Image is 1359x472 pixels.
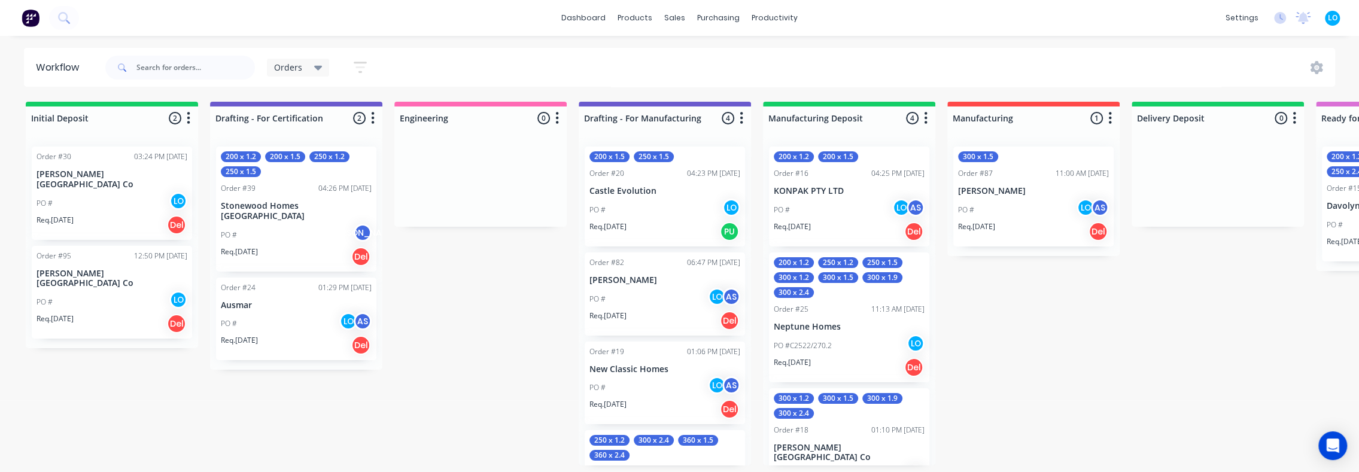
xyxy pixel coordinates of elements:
div: 06:47 PM [DATE] [687,257,740,268]
p: Req. [DATE] [589,221,627,232]
div: products [612,9,658,27]
div: AS [354,312,372,330]
div: purchasing [691,9,746,27]
div: 250 x 1.2 [589,435,630,446]
div: LO [892,199,910,217]
p: [PERSON_NAME][GEOGRAPHIC_DATA] Co [37,269,187,289]
input: Search for orders... [136,56,255,80]
div: 01:29 PM [DATE] [318,282,372,293]
div: 12:50 PM [DATE] [134,251,187,261]
p: Stonewood Homes [GEOGRAPHIC_DATA] [221,201,372,221]
p: PO # [37,297,53,307]
div: LO [708,288,726,306]
div: Order #87 [958,168,993,179]
div: 300 x 2.4 [774,408,814,419]
p: New Classic Homes [589,364,740,374]
div: 360 x 2.4 [589,450,630,461]
div: Order #25 [774,304,808,315]
div: Order #1901:06 PM [DATE]New Classic HomesPO #LOASReq.[DATE]Del [585,342,745,425]
div: 300 x 1.2 [774,393,814,404]
div: sales [658,9,691,27]
div: Order #20 [589,168,624,179]
img: Factory [22,9,39,27]
a: dashboard [555,9,612,27]
div: LO [1077,199,1095,217]
div: AS [722,376,740,394]
div: Order #9512:50 PM [DATE][PERSON_NAME][GEOGRAPHIC_DATA] CoPO #LOReq.[DATE]Del [32,246,192,339]
div: Del [1089,222,1108,241]
p: Req. [DATE] [589,310,627,321]
p: Req. [DATE] [774,357,811,368]
div: Order #2401:29 PM [DATE]AusmarPO #LOASReq.[DATE]Del [216,278,376,361]
div: 03:24 PM [DATE] [134,151,187,162]
div: Order #16 [774,168,808,179]
div: Order #3003:24 PM [DATE][PERSON_NAME][GEOGRAPHIC_DATA] CoPO #LOReq.[DATE]Del [32,147,192,240]
div: 11:13 AM [DATE] [871,304,925,315]
div: 200 x 1.5 [589,151,630,162]
p: Neptune Homes [774,322,925,332]
div: 200 x 1.5 [265,151,305,162]
p: [PERSON_NAME] [958,186,1109,196]
div: LO [169,291,187,309]
p: PO # [221,230,237,240]
div: Order #19 [589,346,624,357]
div: 11:00 AM [DATE] [1056,168,1109,179]
div: Del [904,358,923,377]
div: LO [339,312,357,330]
div: AS [907,199,925,217]
div: 04:23 PM [DATE] [687,168,740,179]
div: 250 x 1.5 [221,166,261,177]
p: Req. [DATE] [958,221,995,232]
div: Del [167,314,186,333]
div: 200 x 1.2 [774,257,814,268]
div: 300 x 1.2 [774,272,814,283]
p: PO #C2522/270.2 [774,340,832,351]
div: 200 x 1.5250 x 1.5Order #2004:23 PM [DATE]Castle EvolutionPO #LOReq.[DATE]PU [585,147,745,246]
div: 04:25 PM [DATE] [871,168,925,179]
p: PO # [221,318,237,329]
span: LO [1328,13,1337,23]
div: Del [167,215,186,235]
div: Order #30 [37,151,71,162]
div: Del [904,222,923,241]
div: Workflow [36,60,85,75]
div: Order #24 [221,282,256,293]
p: [PERSON_NAME][GEOGRAPHIC_DATA] Co [37,169,187,190]
div: 300 x 1.5 [818,272,858,283]
div: settings [1220,9,1264,27]
div: Open Intercom Messenger [1318,431,1347,460]
div: 360 x 1.5 [678,435,718,446]
div: Del [720,311,739,330]
p: Req. [DATE] [774,221,811,232]
p: Req. [DATE] [589,399,627,410]
div: 200 x 1.2 [774,151,814,162]
div: 300 x 1.9 [862,272,902,283]
div: Order #95 [37,251,71,261]
div: 200 x 1.2 [221,151,261,162]
p: PO # [37,198,53,209]
p: [PERSON_NAME] [589,275,740,285]
div: AS [1091,199,1109,217]
div: [PERSON_NAME] [354,224,372,242]
div: 300 x 1.9 [862,393,902,404]
p: PO # [589,205,606,215]
div: 300 x 1.5 [958,151,998,162]
div: 250 x 1.5 [634,151,674,162]
p: PO # [958,205,974,215]
div: 200 x 1.5 [818,151,858,162]
div: 200 x 1.2200 x 1.5Order #1604:25 PM [DATE]KONPAK PTY LTDPO #LOASReq.[DATE]Del [769,147,929,246]
div: Order #8206:47 PM [DATE][PERSON_NAME]PO #LOASReq.[DATE]Del [585,252,745,336]
div: LO [907,334,925,352]
p: Ausmar [221,300,372,310]
div: Del [351,247,370,266]
div: 250 x 1.2 [309,151,349,162]
div: 300 x 2.4 [774,287,814,298]
div: 300 x 2.4 [634,435,674,446]
div: LO [722,199,740,217]
div: LO [708,376,726,394]
div: productivity [746,9,804,27]
p: Req. [DATE] [37,215,74,226]
div: 300 x 1.5 [818,393,858,404]
div: 250 x 1.5 [862,257,902,268]
div: 01:10 PM [DATE] [871,425,925,436]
